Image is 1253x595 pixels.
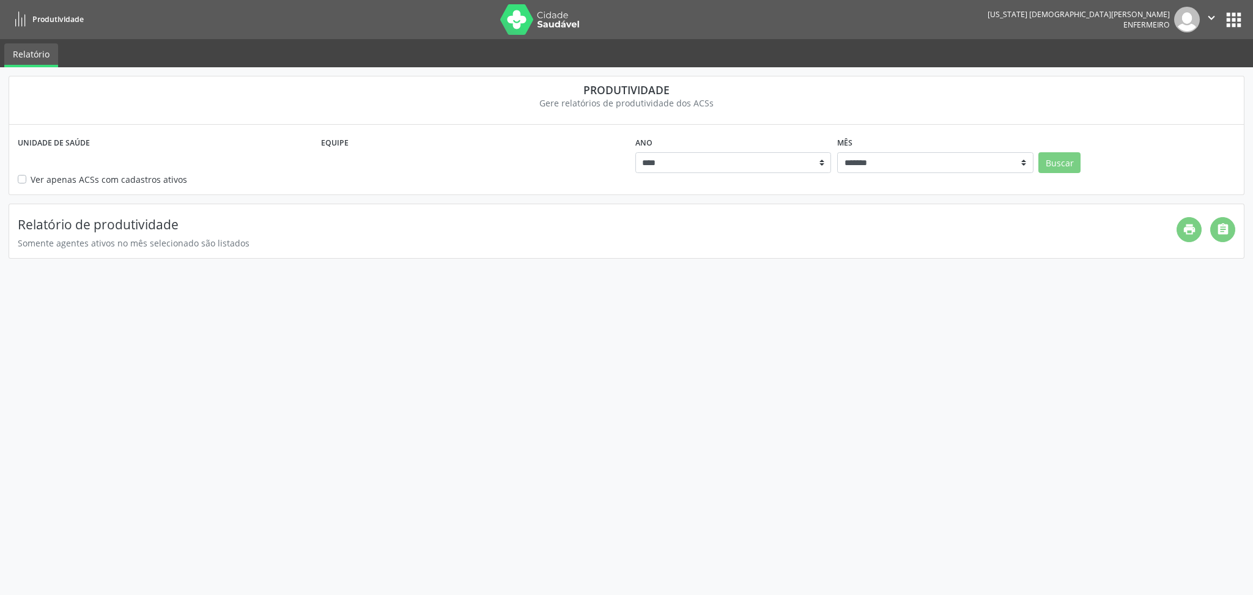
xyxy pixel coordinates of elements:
[18,133,90,152] label: Unidade de saúde
[31,173,187,186] label: Ver apenas ACSs com cadastros ativos
[837,133,852,152] label: Mês
[1038,152,1081,173] button: Buscar
[1174,7,1200,32] img: img
[18,83,1235,97] div: Produtividade
[1123,20,1170,30] span: Enfermeiro
[988,9,1170,20] div: [US_STATE] [DEMOGRAPHIC_DATA][PERSON_NAME]
[32,14,84,24] span: Produtividade
[4,43,58,67] a: Relatório
[9,9,84,29] a: Produtividade
[321,133,349,152] label: Equipe
[18,217,1177,232] h4: Relatório de produtividade
[1200,7,1223,32] button: 
[1205,11,1218,24] i: 
[18,97,1235,109] div: Gere relatórios de produtividade dos ACSs
[635,133,652,152] label: Ano
[1223,9,1244,31] button: apps
[18,237,1177,249] div: Somente agentes ativos no mês selecionado são listados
